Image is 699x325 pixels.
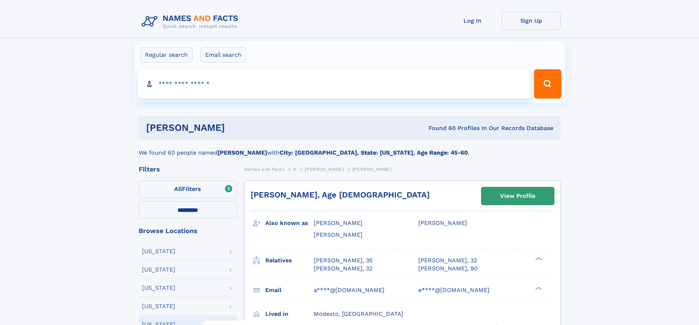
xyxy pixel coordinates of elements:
[142,267,175,273] div: [US_STATE]
[139,181,237,198] label: Filters
[142,303,175,309] div: [US_STATE]
[280,149,468,156] b: City: [GEOGRAPHIC_DATA], State: [US_STATE], Age Range: 45-60
[139,12,244,32] img: Logo Names and Facts
[534,256,542,261] div: ❯
[500,188,535,204] div: View Profile
[327,124,553,132] div: Found 60 Profiles In Our Records Database
[293,167,296,172] span: H
[293,165,296,174] a: H
[314,219,363,226] span: [PERSON_NAME]
[305,167,344,172] span: [PERSON_NAME]
[244,165,285,174] a: Names and Facts
[443,12,502,30] a: Log In
[140,47,193,63] label: Regular search
[142,248,175,254] div: [US_STATE]
[174,185,182,192] span: All
[534,286,542,291] div: ❯
[534,69,561,99] button: Search Button
[305,165,344,174] a: [PERSON_NAME]
[139,140,561,157] div: We found 60 people named with .
[265,284,314,296] h3: Email
[138,69,531,99] input: search input
[146,123,327,132] h1: [PERSON_NAME]
[142,285,175,291] div: [US_STATE]
[139,166,237,173] div: Filters
[265,254,314,267] h3: Relatives
[352,167,392,172] span: [PERSON_NAME]
[314,231,363,238] span: [PERSON_NAME]
[139,228,237,234] div: Browse Locations
[265,217,314,229] h3: Also known as
[265,308,314,320] h3: Lived in
[502,12,561,30] a: Sign Up
[200,47,246,63] label: Email search
[418,265,478,273] a: [PERSON_NAME], 90
[481,187,554,205] a: View Profile
[251,190,430,199] a: [PERSON_NAME], Age [DEMOGRAPHIC_DATA]
[218,149,267,156] b: [PERSON_NAME]
[418,256,477,265] a: [PERSON_NAME], 32
[418,219,467,226] span: [PERSON_NAME]
[314,265,372,273] a: [PERSON_NAME], 32
[314,256,372,265] a: [PERSON_NAME], 35
[314,310,403,317] span: Modesto, [GEOGRAPHIC_DATA]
